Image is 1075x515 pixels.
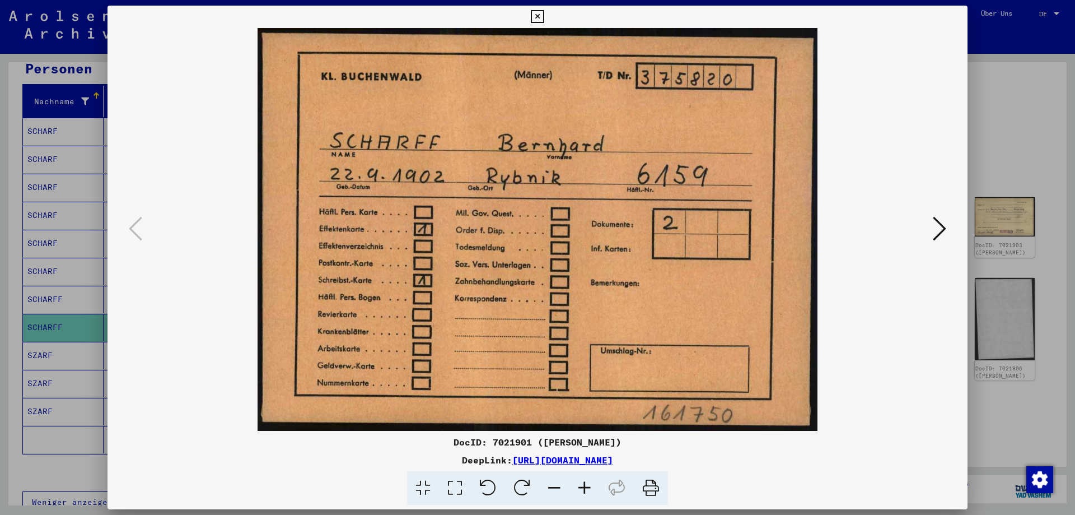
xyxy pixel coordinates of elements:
img: 001.jpg [146,28,929,431]
a: [URL][DOMAIN_NAME] [512,454,613,466]
div: Zustimmung ändern [1026,466,1053,493]
div: DeepLink: [107,453,968,467]
div: DocID: 7021901 ([PERSON_NAME]) [107,435,968,449]
img: Zustimmung ändern [1026,466,1053,493]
